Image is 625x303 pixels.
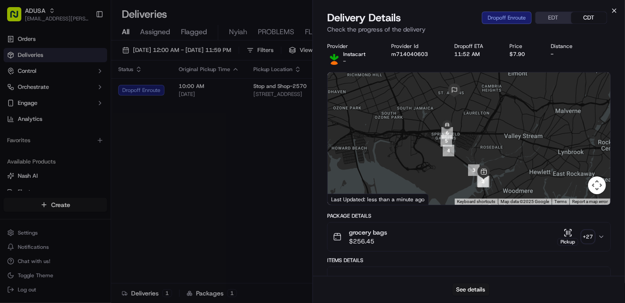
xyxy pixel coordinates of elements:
span: API Documentation [84,129,143,138]
a: 📗Knowledge Base [5,125,72,141]
div: 4 [443,145,454,156]
div: 2 [477,175,489,187]
button: Pickup+27 [557,228,594,246]
span: - [343,58,346,65]
a: Open this area in Google Maps (opens a new window) [330,193,359,205]
div: Provider Id [392,43,441,50]
div: Dropoff ETA [454,43,495,50]
a: Report a map error [572,199,608,204]
img: profile_instacart_ahold_partner.png [327,51,341,65]
button: grocery bags$256.45Pickup+27 [328,223,610,251]
input: Got a question? Start typing here... [23,57,160,67]
div: 💻 [75,130,82,137]
div: Provider [327,43,377,50]
span: Knowledge Base [18,129,68,138]
a: 💻API Documentation [72,125,146,141]
div: 3 [468,164,480,176]
button: Pickup [557,228,578,246]
img: Google [330,193,359,205]
button: EDT [536,12,571,24]
div: 6 [441,127,453,139]
img: Nash [9,9,27,27]
span: grocery bags [349,228,387,237]
button: Start new chat [151,88,162,98]
p: Check the progress of the delivery [327,25,611,34]
div: Start new chat [30,85,146,94]
div: Package Details [327,212,611,219]
div: + 27 [582,231,594,243]
div: We're available if you need us! [30,94,112,101]
a: Powered byPylon [63,150,108,157]
div: 5 [441,135,452,147]
div: - [551,51,585,58]
div: Last Updated: less than a minute ago [328,194,429,205]
button: CDT [571,12,607,24]
div: Price [509,43,537,50]
span: Map data ©2025 Google [501,199,549,204]
div: Distance [551,43,585,50]
div: 📗 [9,130,16,137]
p: Instacart [343,51,365,58]
button: Map camera controls [588,176,606,194]
a: Terms (opens in new tab) [554,199,567,204]
button: See details [453,283,489,296]
p: Welcome 👋 [9,36,162,50]
span: $256.45 [349,237,387,246]
div: 11:52 AM [454,51,495,58]
span: Delivery Details [327,11,401,25]
div: Pickup [557,238,578,246]
button: Keyboard shortcuts [457,199,495,205]
button: m714040603 [392,51,429,58]
span: Pylon [88,151,108,157]
img: 1736555255976-a54dd68f-1ca7-489b-9aae-adbdc363a1c4 [9,85,25,101]
div: Items Details [327,257,611,264]
div: $7.90 [509,51,537,58]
